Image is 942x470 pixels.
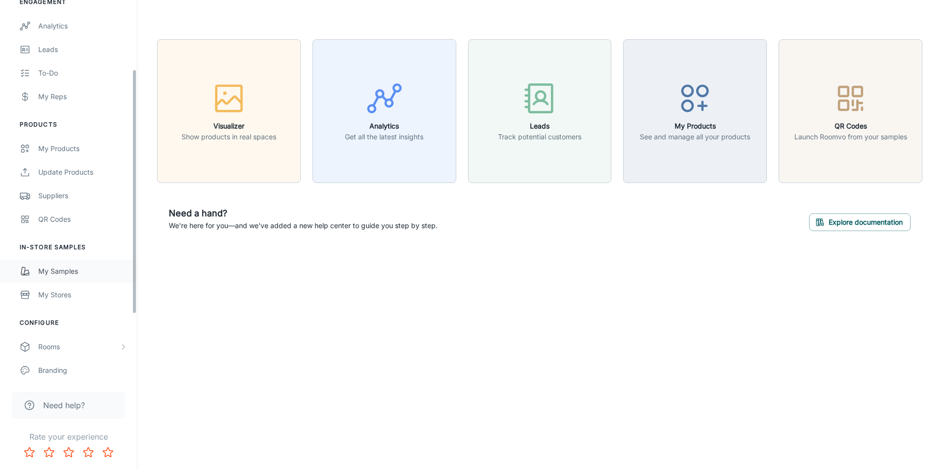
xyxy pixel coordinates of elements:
h6: Leads [498,121,581,131]
div: Suppliers [38,190,127,201]
a: LeadsTrack potential customers [468,105,612,115]
h6: My Products [640,121,750,131]
button: AnalyticsGet all the latest insights [313,39,456,183]
p: Launch Roomvo from your samples [794,131,907,142]
button: QR CodesLaunch Roomvo from your samples [779,39,922,183]
div: My Reps [38,91,127,102]
h6: Analytics [345,121,423,131]
div: My Samples [38,266,127,277]
h6: Need a hand? [169,207,438,220]
p: Show products in real spaces [182,131,276,142]
a: Explore documentation [809,216,911,226]
button: VisualizerShow products in real spaces [157,39,301,183]
p: See and manage all your products [640,131,750,142]
a: QR CodesLaunch Roomvo from your samples [779,105,922,115]
button: My ProductsSee and manage all your products [623,39,767,183]
div: To-do [38,68,127,78]
h6: QR Codes [794,121,907,131]
p: We're here for you—and we've added a new help center to guide you step by step. [169,220,438,231]
div: My Products [38,143,127,154]
a: My ProductsSee and manage all your products [623,105,767,115]
h6: Visualizer [182,121,276,131]
button: Explore documentation [809,213,911,231]
button: LeadsTrack potential customers [468,39,612,183]
p: Track potential customers [498,131,581,142]
div: Analytics [38,21,127,31]
div: Leads [38,44,127,55]
p: Get all the latest insights [345,131,423,142]
a: AnalyticsGet all the latest insights [313,105,456,115]
div: QR Codes [38,214,127,225]
div: Update Products [38,167,127,178]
